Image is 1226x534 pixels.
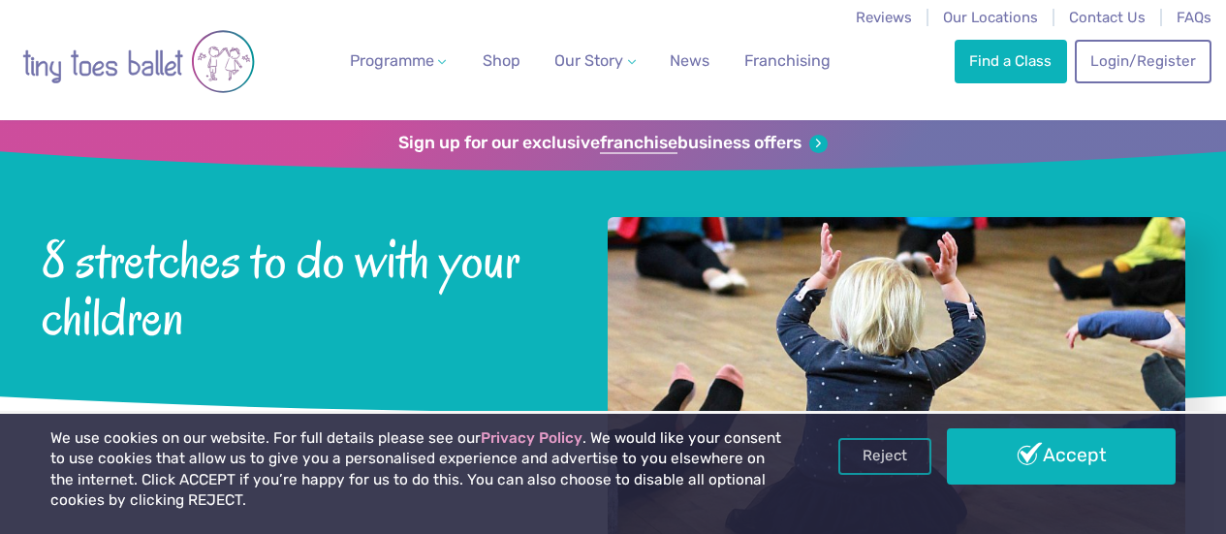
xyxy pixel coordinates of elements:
[350,51,434,70] span: Programme
[662,42,717,80] a: News
[554,51,623,70] span: Our Story
[483,51,520,70] span: Shop
[342,42,455,80] a: Programme
[50,428,782,512] p: We use cookies on our website. For full details please see our . We would like your consent to us...
[737,42,838,80] a: Franchising
[744,51,831,70] span: Franchising
[1075,40,1210,82] a: Login/Register
[398,133,828,154] a: Sign up for our exclusivefranchisebusiness offers
[838,438,931,475] a: Reject
[670,51,709,70] span: News
[947,428,1176,485] a: Accept
[955,40,1067,82] a: Find a Class
[42,226,556,345] span: 8 stretches to do with your children
[1069,9,1146,26] a: Contact Us
[1177,9,1211,26] a: FAQs
[856,9,912,26] a: Reviews
[475,42,528,80] a: Shop
[600,133,677,154] strong: franchise
[547,42,644,80] a: Our Story
[481,429,582,447] a: Privacy Policy
[943,9,1038,26] a: Our Locations
[22,13,255,110] img: tiny toes ballet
